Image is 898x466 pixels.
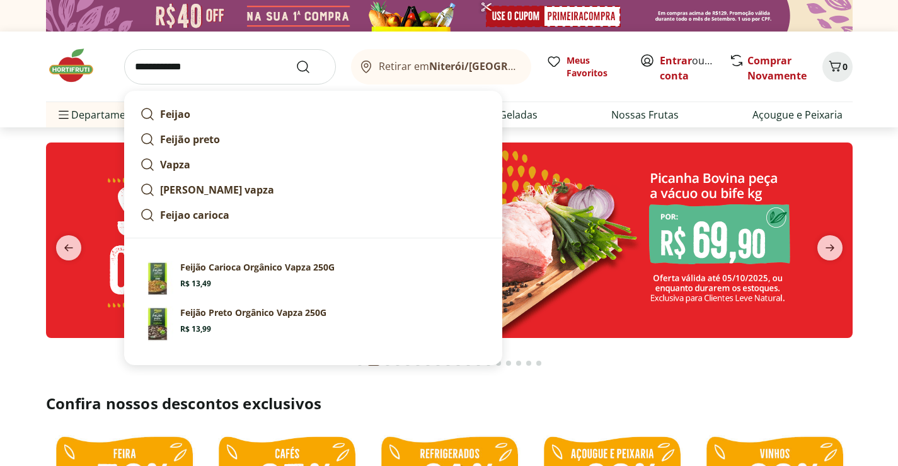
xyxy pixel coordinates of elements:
a: PrincipalFeijão Carioca Orgânico Vapza 250GR$ 13,49 [135,256,492,301]
button: previous [46,235,91,260]
button: Go to page 14 from fs-carousel [493,348,504,378]
a: Vapza [135,152,492,177]
p: Feijão Carioca Orgânico Vapza 250G [180,261,335,274]
p: Feijão Preto Orgânico Vapza 250G [180,306,326,319]
span: 0 [843,61,848,73]
a: Meus Favoritos [546,54,625,79]
button: Retirar emNiterói/[GEOGRAPHIC_DATA] [351,49,531,84]
a: Criar conta [660,54,729,83]
button: Menu [56,100,71,130]
button: next [807,235,853,260]
a: Feijão preto [135,127,492,152]
span: Departamentos [56,100,147,130]
strong: Feijão preto [160,132,220,146]
button: Go to page 16 from fs-carousel [514,348,524,378]
strong: Feijao [160,107,190,121]
img: Principal [140,261,175,296]
a: Açougue e Peixaria [752,107,843,122]
img: Principal [140,306,175,342]
b: Niterói/[GEOGRAPHIC_DATA] [429,59,573,73]
a: Feijao carioca [135,202,492,228]
a: PrincipalFeijão Preto Orgânico Vapza 250GR$ 13,99 [135,301,492,347]
a: Comprar Novamente [747,54,807,83]
span: R$ 13,49 [180,279,211,289]
button: Go to page 15 from fs-carousel [504,348,514,378]
input: search [124,49,336,84]
span: R$ 13,99 [180,324,211,334]
a: Feijao [135,102,492,127]
span: Retirar em [379,61,518,72]
a: Entrar [660,54,692,67]
img: Hortifruti [46,47,109,84]
button: Submit Search [296,59,326,74]
a: [PERSON_NAME] vapza [135,177,492,202]
strong: [PERSON_NAME] vapza [160,183,274,197]
a: Nossas Frutas [611,107,679,122]
strong: Vapza [160,158,190,172]
button: Carrinho [822,52,853,82]
button: Go to page 17 from fs-carousel [524,348,534,378]
span: Meus Favoritos [567,54,625,79]
h2: Confira nossos descontos exclusivos [46,393,853,414]
strong: Feijao carioca [160,208,229,222]
button: Go to page 18 from fs-carousel [534,348,544,378]
span: ou [660,53,716,83]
